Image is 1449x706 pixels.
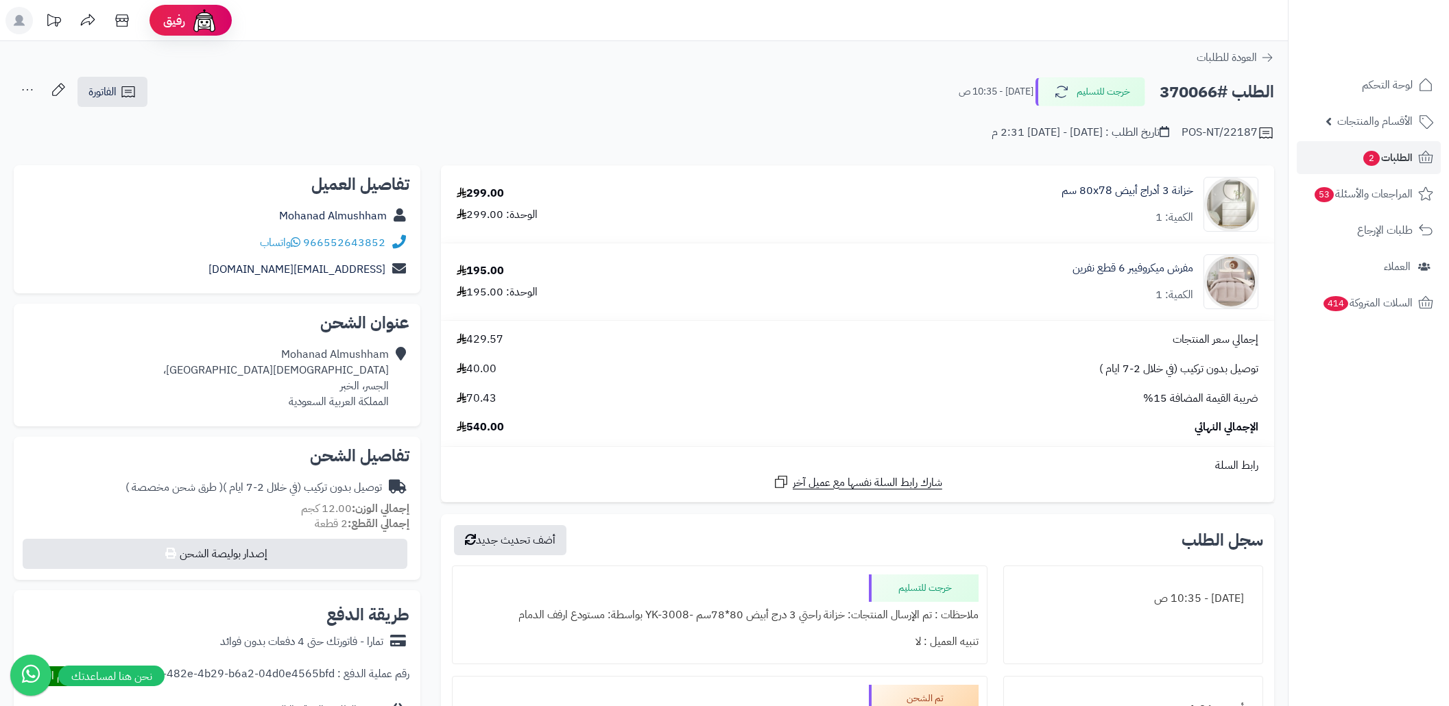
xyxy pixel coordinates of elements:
div: ملاحظات : تم الإرسال المنتجات: خزانة راحتي 3 درج أبيض 80*78سم -YK-3008 بواسطة: مستودع ارفف الدمام [461,602,979,629]
a: مفرش ميكروفيبر 6 قطع نفرين [1073,260,1193,276]
span: توصيل بدون تركيب (في خلال 2-7 ايام ) [1099,361,1258,377]
a: شارك رابط السلة نفسها مع عميل آخر [773,474,942,491]
div: 299.00 [457,186,504,202]
span: 429.57 [457,332,503,348]
span: 540.00 [457,419,504,435]
span: ( طرق شحن مخصصة ) [125,479,223,496]
div: الوحدة: 299.00 [457,207,538,223]
img: 1736337196-1-90x90.jpg [1204,254,1258,309]
small: [DATE] - 10:35 ص [959,85,1033,99]
a: العملاء [1297,250,1441,283]
a: طلبات الإرجاع [1297,214,1441,247]
span: رفيق [163,12,185,29]
span: ضريبة القيمة المضافة 15% [1143,391,1258,406]
div: رقم عملية الدفع : b9446ed6-482e-4b29-b6a2-04d0e4565bfd [110,666,409,686]
div: Mohanad Almushham [DEMOGRAPHIC_DATA][GEOGRAPHIC_DATA]، الجسر، الخبر المملكة العربية السعودية [163,347,389,409]
div: توصيل بدون تركيب (في خلال 2-7 ايام ) [125,480,382,496]
img: 1747726412-1722524118422-1707225732053-1702539019812-884456456456-90x90.jpg [1204,177,1258,232]
div: [DATE] - 10:35 ص [1012,585,1254,612]
a: Mohanad Almushham [279,208,387,224]
span: إجمالي سعر المنتجات [1173,332,1258,348]
a: لوحة التحكم [1297,69,1441,101]
div: خرجت للتسليم [869,574,979,602]
span: شارك رابط السلة نفسها مع عميل آخر [793,475,942,491]
span: 2 [1363,151,1380,166]
span: العملاء [1384,257,1411,276]
div: تنبيه العميل : لا [461,629,979,655]
a: خزانة 3 أدراج أبيض ‎80x78 سم‏ [1062,183,1193,199]
span: الأقسام والمنتجات [1337,112,1413,131]
a: واتساب [260,234,300,251]
span: 70.43 [457,391,496,406]
div: POS-NT/22187 [1182,125,1274,141]
button: أضف تحديث جديد [454,525,566,555]
div: 195.00 [457,263,504,279]
h2: تفاصيل الشحن [25,448,409,464]
span: المراجعات والأسئلة [1313,184,1413,204]
h3: سجل الطلب [1182,532,1263,548]
a: الطلبات2 [1297,141,1441,174]
span: 53 [1315,187,1334,202]
span: الطلبات [1362,148,1413,167]
h2: عنوان الشحن [25,315,409,331]
small: 2 قطعة [315,515,409,532]
strong: إجمالي القطع: [348,515,409,532]
div: تاريخ الطلب : [DATE] - [DATE] 2:31 م [992,125,1169,141]
button: خرجت للتسليم [1035,77,1145,106]
small: 12.00 كجم [301,500,409,517]
div: رابط السلة [446,458,1269,474]
img: ai-face.png [191,7,218,34]
a: 966552643852 [303,234,385,251]
img: logo-2.png [1356,10,1436,39]
h2: تفاصيل العميل [25,176,409,193]
a: المراجعات والأسئلة53 [1297,178,1441,210]
div: الوحدة: 195.00 [457,284,538,300]
h2: طريقة الدفع [326,607,409,623]
strong: إجمالي الوزن: [352,500,409,517]
a: الفاتورة [77,77,147,107]
a: السلات المتروكة414 [1297,287,1441,319]
span: 414 [1324,296,1349,311]
span: لوحة التحكم [1362,75,1413,95]
a: العودة للطلبات [1197,49,1274,66]
span: العودة للطلبات [1197,49,1257,66]
a: تحديثات المنصة [36,7,71,38]
div: الكمية: 1 [1155,210,1193,226]
span: الإجمالي النهائي [1195,419,1258,435]
a: [EMAIL_ADDRESS][DOMAIN_NAME] [208,261,385,278]
span: السلات المتروكة [1322,293,1413,313]
h2: الطلب #370066 [1160,78,1274,106]
div: الكمية: 1 [1155,287,1193,303]
div: تمارا - فاتورتك حتى 4 دفعات بدون فوائد [220,634,383,650]
span: طلبات الإرجاع [1357,221,1413,240]
span: الفاتورة [88,84,117,100]
span: 40.00 [457,361,496,377]
button: إصدار بوليصة الشحن [23,539,407,569]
